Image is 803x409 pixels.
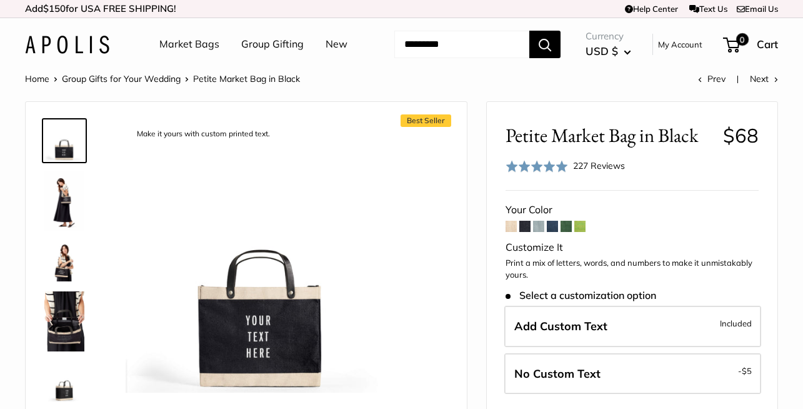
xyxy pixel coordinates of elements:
a: 0 Cart [724,34,778,54]
span: Included [720,316,752,331]
img: Petite Market Bag in Black [44,241,84,281]
a: Petite Market Bag in Black [42,168,87,233]
a: Home [25,73,49,84]
label: Leave Blank [504,353,761,395]
button: Search [529,31,561,58]
div: Customize It [506,238,759,257]
a: Group Gifting [241,35,304,54]
label: Add Custom Text [504,306,761,347]
span: Petite Market Bag in Black [506,124,714,147]
span: 0 [736,33,749,46]
a: New [326,35,347,54]
span: USD $ [586,44,618,58]
a: Petite Market Bag in Black [42,359,87,404]
span: $150 [43,3,66,14]
img: description_Make it yours with custom printed text. [126,121,397,393]
nav: Breadcrumb [25,71,300,87]
a: Petite Market Bag in Black [42,239,87,284]
a: Petite Market Bag in Black [42,289,87,354]
span: No Custom Text [514,366,601,381]
span: Select a customization option [506,290,656,301]
span: Petite Market Bag in Black [193,73,300,84]
img: Petite Market Bag in Black [44,171,84,231]
a: Prev [698,73,726,84]
span: $5 [742,366,752,376]
img: description_Make it yours with custom printed text. [44,121,84,161]
a: Text Us [689,4,727,14]
span: Add Custom Text [514,319,607,333]
p: Print a mix of letters, words, and numbers to make it unmistakably yours. [506,257,759,281]
a: description_Make it yours with custom printed text. [42,118,87,163]
a: Group Gifts for Your Wedding [62,73,181,84]
a: Next [750,73,778,84]
span: Best Seller [401,114,451,127]
a: Market Bags [159,35,219,54]
a: My Account [658,37,702,52]
img: Apolis [25,36,109,54]
div: Your Color [506,201,759,220]
span: - [738,363,752,378]
span: Currency [586,28,631,45]
div: Make it yours with custom printed text. [131,126,276,143]
img: Petite Market Bag in Black [44,291,84,351]
a: Email Us [737,4,778,14]
img: Petite Market Bag in Black [44,361,84,401]
input: Search... [394,31,529,58]
button: USD $ [586,41,631,61]
span: 227 Reviews [573,160,625,171]
span: $68 [723,123,759,148]
span: Cart [757,38,778,51]
a: Help Center [625,4,678,14]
